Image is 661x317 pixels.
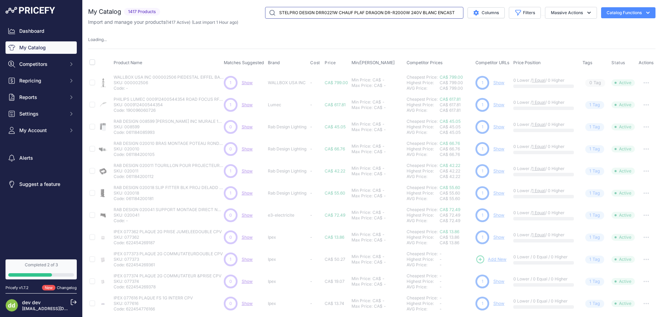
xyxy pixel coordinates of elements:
a: Show [242,102,253,107]
div: AVG Price: [407,130,440,135]
button: Filters [509,7,541,19]
div: Highest Price: [407,102,440,108]
a: Show [493,146,504,151]
p: SKU: 020041 [114,212,224,218]
a: CA$ 13.86 [440,229,459,234]
a: Cheapest Price: [407,141,438,146]
div: - [381,99,385,105]
div: CA$ [373,143,381,149]
a: CA$ 72.49 [440,207,460,212]
span: Add New [488,256,506,263]
a: Add New [475,255,506,264]
p: 0 Lower / / 0 Higher [513,78,576,83]
img: Pricefy Logo [6,7,55,14]
span: CA$ 617.81 [440,102,461,107]
span: 0 [229,124,232,130]
span: Repricing [19,77,64,84]
a: CA$ 42.22 [440,163,460,168]
a: Show [242,124,253,129]
span: CA$ 617.81 [325,102,346,107]
div: Min Price: [352,188,371,193]
nav: Sidebar [6,25,77,251]
p: 0 Lower / / 0 Higher [513,188,576,194]
div: - [382,127,386,132]
span: 1 [589,102,591,108]
div: - [381,232,385,237]
div: - [381,143,385,149]
div: - [382,105,386,110]
span: Show [242,146,253,151]
div: CA$ [373,232,381,237]
span: Matches Suggested [224,60,264,65]
button: Cost [310,60,321,66]
div: Min Price: [352,232,371,237]
div: - [382,237,386,243]
span: 1 [230,168,231,174]
input: Search [265,7,463,19]
a: Cheapest Price: [407,273,438,278]
div: CA$ 799.00 [440,86,473,91]
div: CA$ 55.60 [440,196,473,201]
div: - [381,166,385,171]
h2: My Catalog [88,7,121,17]
button: Massive Actions [545,7,597,19]
div: Min Price: [352,121,371,127]
div: Min Price: [352,77,371,83]
div: Min Price: [352,166,371,171]
a: Show [493,279,504,284]
p: SKU: 000912400544354 [114,102,224,108]
span: 1 [589,146,591,152]
span: - [310,80,312,85]
span: 1 [589,256,591,263]
p: IPEX 077362 PLAQUE 2G PRISE JUMELEEDOUBLE CPV [114,229,222,235]
span: Show [242,80,253,85]
div: - [381,188,385,193]
p: SKU: 020018 [114,190,224,196]
div: Max Price: [352,215,373,221]
p: WALLBOX USA INC 000002506 PIEDESTAL EIFFEL BASIC MONTAGE 2 BORNES [114,75,224,80]
span: Active [611,212,635,219]
div: CA$ [374,237,382,243]
span: 1 [230,256,231,262]
div: AVG Price: [407,218,440,224]
span: My Account [19,127,64,134]
a: 1 Equal [532,144,545,149]
div: CA$ 13.86 [440,240,473,246]
span: Active [611,168,635,175]
span: Competitor Prices [407,60,443,65]
a: 1 Equal [532,78,545,83]
p: Rab Design Lighting [268,124,307,130]
button: Columns [468,7,505,18]
span: Show [242,257,253,262]
span: Tag [585,211,604,219]
p: Code: - [114,86,224,91]
p: RAB DESIGN 020041 SUPPORT MONTAGE DIRECT NON AJUSTABLE BRONZE [114,207,224,212]
span: 1 [482,168,483,174]
span: Competitors [19,61,64,68]
div: CA$ 72.49 [440,218,473,224]
div: Max Price: [352,237,373,243]
a: [EMAIL_ADDRESS][DOMAIN_NAME] [22,306,94,311]
div: AVG Price: [407,152,440,157]
span: 0 [589,80,592,86]
a: dev dev [22,299,41,305]
button: Price [325,60,337,66]
span: CA$ 13.86 [440,235,459,240]
a: Cheapest Price: [407,207,438,212]
a: Show [242,279,253,284]
p: Ipex [268,235,307,240]
a: Show [242,235,253,240]
span: Active [611,256,635,263]
span: Price Position [513,60,541,65]
p: Code: 190096060726 [114,108,224,113]
a: Show [493,212,504,218]
span: - [440,251,442,256]
span: Actions [639,60,654,65]
span: CA$ 55.60 [440,190,460,196]
a: Show [242,168,253,174]
span: Active [611,146,635,152]
span: CA$ 799.00 [440,80,463,85]
span: 1 [589,190,591,197]
div: CA$ [373,121,381,127]
p: WALLBOX USA INC [268,80,307,86]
